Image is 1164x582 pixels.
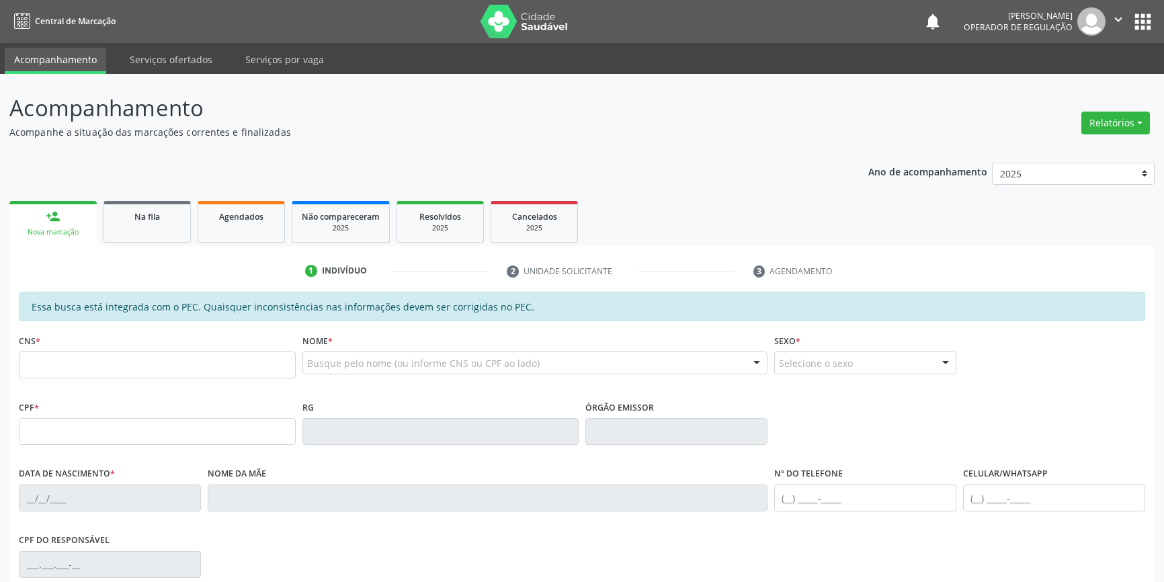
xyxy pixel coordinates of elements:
input: (__) _____-_____ [963,485,1145,511]
div: 1 [305,265,317,277]
input: ___.___.___-__ [19,551,201,578]
label: Nº do Telefone [774,464,843,485]
div: Indivíduo [322,265,367,277]
span: Não compareceram [302,211,380,222]
label: CNS [19,331,40,351]
label: Celular/WhatsApp [963,464,1048,485]
a: Serviços por vaga [236,48,333,71]
label: RG [302,397,314,418]
label: Nome [302,331,333,351]
label: CPF [19,397,39,418]
p: Acompanhe a situação das marcações correntes e finalizadas [9,125,811,139]
div: 2025 [501,223,568,233]
span: Resolvidos [419,211,461,222]
div: 2025 [407,223,474,233]
span: Central de Marcação [35,15,116,27]
img: img [1077,7,1106,36]
input: __/__/____ [19,485,201,511]
span: Selecione o sexo [779,356,853,370]
p: Ano de acompanhamento [868,163,987,179]
button:  [1106,7,1131,36]
label: Órgão emissor [585,397,654,418]
div: [PERSON_NAME] [964,10,1073,22]
input: (__) _____-_____ [774,485,956,511]
div: Essa busca está integrada com o PEC. Quaisquer inconsistências nas informações devem ser corrigid... [19,292,1145,321]
label: CPF do responsável [19,530,110,551]
label: Sexo [774,331,800,351]
a: Acompanhamento [5,48,106,74]
span: Operador de regulação [964,22,1073,33]
label: Nome da mãe [208,464,266,485]
p: Acompanhamento [9,91,811,125]
i:  [1111,12,1126,27]
div: Nova marcação [19,227,87,237]
div: 2025 [302,223,380,233]
span: Busque pelo nome (ou informe CNS ou CPF ao lado) [307,356,540,370]
button: Relatórios [1081,112,1150,134]
label: Data de nascimento [19,464,115,485]
a: Central de Marcação [9,10,116,32]
a: Serviços ofertados [120,48,222,71]
button: apps [1131,10,1155,34]
span: Na fila [134,211,160,222]
button: notifications [923,12,942,31]
span: Cancelados [512,211,557,222]
div: person_add [46,209,60,224]
span: Agendados [219,211,263,222]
